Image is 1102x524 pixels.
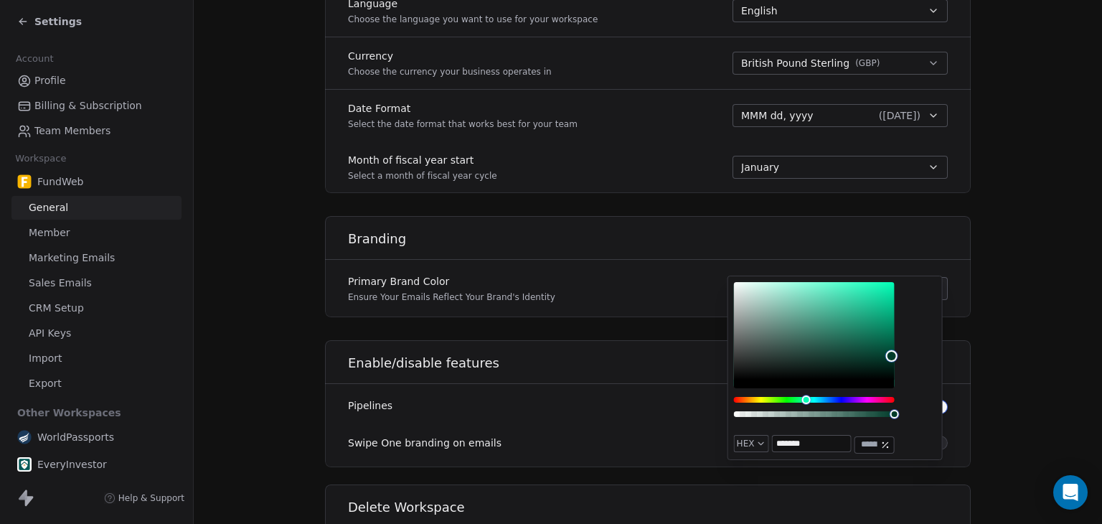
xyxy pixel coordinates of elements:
[104,492,184,504] a: Help & Support
[11,119,182,143] a: Team Members
[348,355,971,372] h1: Enable/disable features
[879,108,920,123] span: ( [DATE] )
[29,276,92,291] span: Sales Emails
[741,56,849,71] span: British Pound Sterling
[9,148,72,169] span: Workspace
[11,372,182,396] a: Export
[17,174,32,189] img: fundweb-icon-256-x-256px.webp
[29,326,71,341] span: API Keys
[348,66,552,78] p: Choose the currency your business operates in
[34,73,66,88] span: Profile
[741,108,814,123] span: MMM dd, yyyy
[17,457,32,472] img: EI%20Icon%20New_48%20(White%20Backround).png
[734,435,769,452] button: HEX
[34,14,82,29] span: Settings
[11,69,182,93] a: Profile
[9,48,60,70] span: Account
[34,98,142,113] span: Billing & Subscription
[348,153,497,167] label: Month of fiscal year start
[11,221,182,245] a: Member
[348,118,578,130] p: Select the date format that works best for your team
[11,196,182,220] a: General
[348,14,598,25] p: Choose the language you want to use for your workspace
[11,94,182,118] a: Billing & Subscription
[11,296,182,320] a: CRM Setup
[734,282,895,380] div: Color
[17,14,82,29] a: Settings
[37,430,114,444] span: WorldPassports
[11,347,182,370] a: Import
[34,123,110,139] span: Team Members
[855,57,880,69] span: ( GBP )
[348,101,578,116] label: Date Format
[734,397,895,403] div: Hue
[29,301,84,316] span: CRM Setup
[741,160,779,174] span: January
[37,457,107,472] span: EveryInvestor
[29,351,62,366] span: Import
[37,174,83,189] span: FundWeb
[348,49,552,63] label: Currency
[348,499,971,516] h1: Delete Workspace
[733,52,948,75] button: British Pound Sterling(GBP)
[11,322,182,345] a: API Keys
[1053,475,1088,510] div: Open Intercom Messenger
[11,271,182,295] a: Sales Emails
[118,492,184,504] span: Help & Support
[29,251,115,266] span: Marketing Emails
[29,376,62,391] span: Export
[17,430,32,444] img: favicon.webp
[29,225,70,240] span: Member
[29,200,68,215] span: General
[348,398,392,413] label: Pipelines
[11,401,127,424] span: Other Workspaces
[348,291,555,303] p: Ensure Your Emails Reflect Your Brand's Identity
[348,230,971,248] h1: Branding
[348,436,501,450] label: Swipe One branding on emails
[348,170,497,182] p: Select a month of fiscal year cycle
[11,246,182,270] a: Marketing Emails
[734,411,895,417] div: Alpha
[348,274,555,289] label: Primary Brand Color
[741,4,778,18] span: English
